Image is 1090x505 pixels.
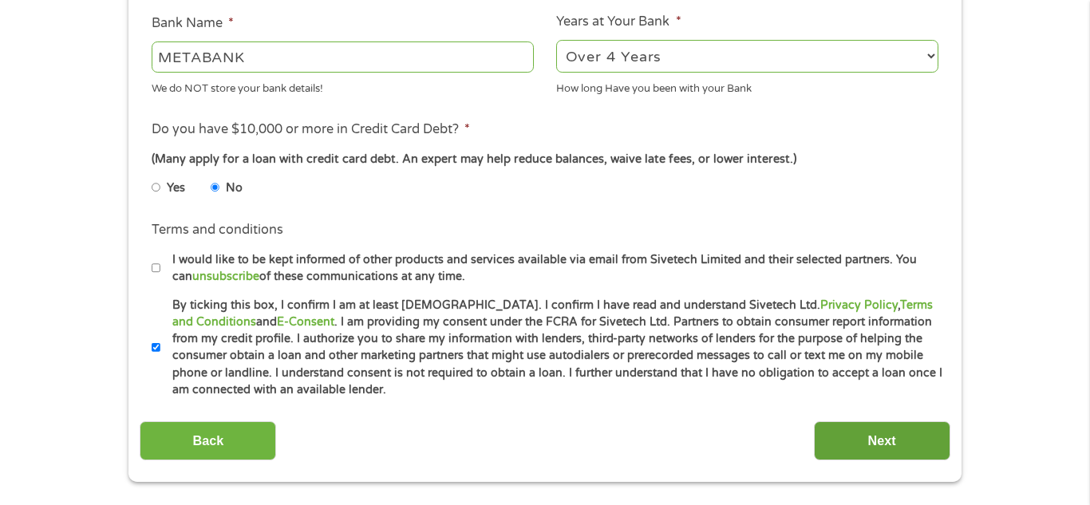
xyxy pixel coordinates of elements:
input: Next [814,421,950,460]
a: Privacy Policy [820,298,898,312]
label: I would like to be kept informed of other products and services available via email from Sivetech... [160,251,943,286]
label: By ticking this box, I confirm I am at least [DEMOGRAPHIC_DATA]. I confirm I have read and unders... [160,297,943,399]
label: Years at Your Bank [556,14,681,30]
div: We do NOT store your bank details! [152,75,534,97]
label: Terms and conditions [152,222,283,239]
div: (Many apply for a loan with credit card debt. An expert may help reduce balances, waive late fees... [152,151,938,168]
label: Yes [167,180,185,197]
a: unsubscribe [192,270,259,283]
div: How long Have you been with your Bank [556,75,938,97]
label: Do you have $10,000 or more in Credit Card Debt? [152,121,470,138]
a: E-Consent [277,315,334,329]
a: Terms and Conditions [172,298,933,329]
label: Bank Name [152,15,234,32]
label: No [226,180,243,197]
input: Back [140,421,276,460]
